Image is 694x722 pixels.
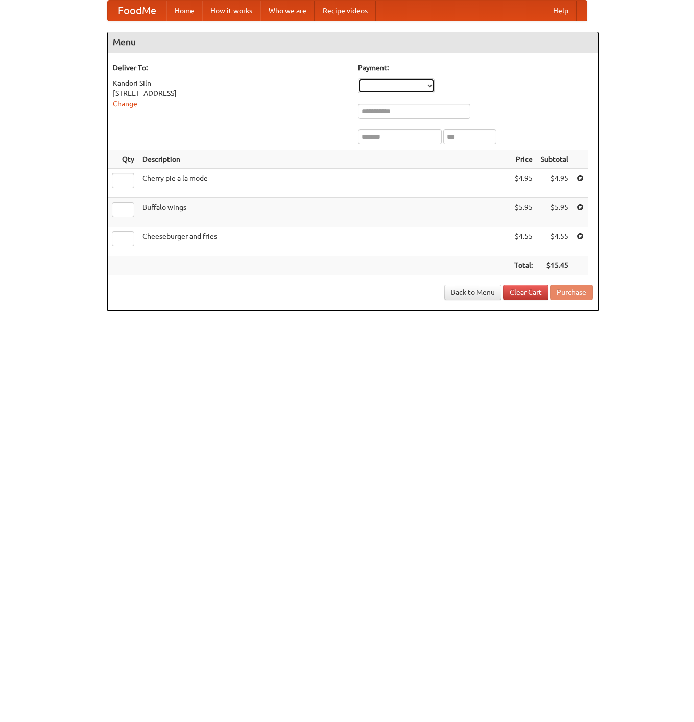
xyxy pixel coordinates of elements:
th: Qty [108,150,138,169]
a: Help [545,1,577,21]
a: How it works [202,1,260,21]
div: Kandori Siln [113,78,348,88]
h4: Menu [108,32,598,53]
a: Recipe videos [315,1,376,21]
th: Description [138,150,510,169]
a: Who we are [260,1,315,21]
th: $15.45 [537,256,572,275]
td: $5.95 [537,198,572,227]
a: FoodMe [108,1,166,21]
th: Total: [510,256,537,275]
th: Price [510,150,537,169]
div: [STREET_ADDRESS] [113,88,348,98]
a: Change [113,99,137,108]
h5: Payment: [358,63,593,73]
button: Purchase [550,285,593,300]
td: $4.55 [537,227,572,256]
td: $5.95 [510,198,537,227]
a: Back to Menu [444,285,501,300]
td: Buffalo wings [138,198,510,227]
td: Cheeseburger and fries [138,227,510,256]
td: $4.95 [537,169,572,198]
a: Clear Cart [503,285,548,300]
th: Subtotal [537,150,572,169]
td: $4.95 [510,169,537,198]
td: Cherry pie a la mode [138,169,510,198]
td: $4.55 [510,227,537,256]
a: Home [166,1,202,21]
h5: Deliver To: [113,63,348,73]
